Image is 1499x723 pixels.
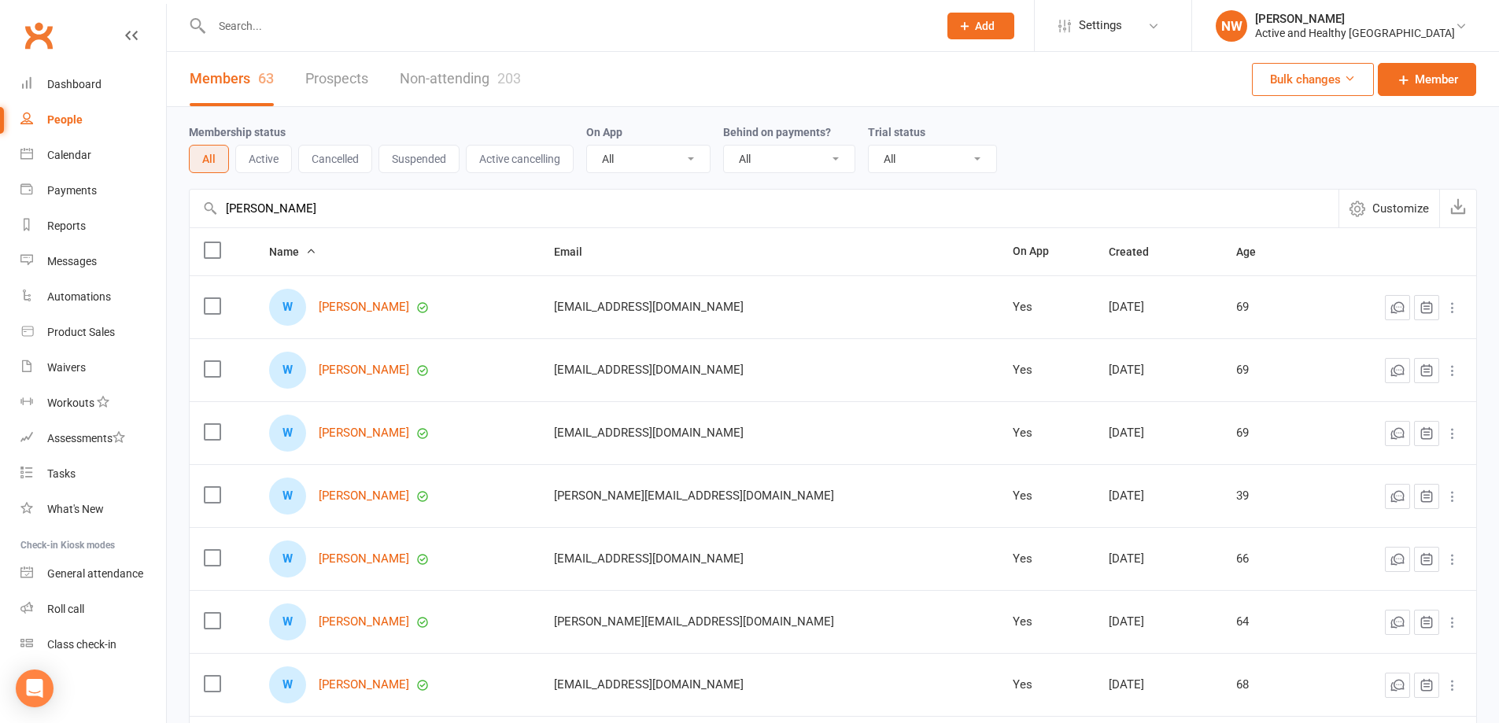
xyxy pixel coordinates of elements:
div: Roll call [47,603,84,615]
div: Workouts [47,397,94,409]
button: Name [269,242,316,261]
button: Add [947,13,1014,39]
a: [PERSON_NAME] [319,301,409,314]
div: 66 [1236,552,1305,566]
div: Yes [1013,552,1080,566]
a: Workouts [20,385,166,421]
div: Wendy [269,352,306,389]
button: All [189,145,229,173]
div: Calendar [47,149,91,161]
label: Behind on payments? [723,126,831,138]
div: Messages [47,255,97,267]
div: Wendy [269,603,306,640]
a: Assessments [20,421,166,456]
div: Yes [1013,615,1080,629]
a: [PERSON_NAME] [319,363,409,377]
a: [PERSON_NAME] [319,489,409,503]
a: Roll call [20,592,166,627]
a: What's New [20,492,166,527]
button: Active cancelling [466,145,574,173]
a: Messages [20,244,166,279]
div: Yes [1013,678,1080,692]
input: Search by contact name [190,190,1338,227]
div: People [47,113,83,126]
div: Active and Healthy [GEOGRAPHIC_DATA] [1255,26,1455,40]
a: Calendar [20,138,166,173]
div: General attendance [47,567,143,580]
input: Search... [207,15,927,37]
div: 64 [1236,615,1305,629]
a: Clubworx [19,16,58,55]
div: Open Intercom Messenger [16,670,54,707]
div: 63 [258,70,274,87]
div: Waivers [47,361,86,374]
div: Wendy [269,478,306,515]
span: [PERSON_NAME][EMAIL_ADDRESS][DOMAIN_NAME] [554,481,834,511]
div: [DATE] [1109,363,1208,377]
div: 203 [497,70,521,87]
div: Yes [1013,363,1080,377]
button: Active [235,145,292,173]
a: Product Sales [20,315,166,350]
span: Add [975,20,995,32]
a: General attendance kiosk mode [20,556,166,592]
th: On App [999,228,1095,275]
div: 69 [1236,301,1305,314]
div: Wendy [269,289,306,326]
a: [PERSON_NAME] [319,426,409,440]
a: [PERSON_NAME] [319,678,409,692]
div: [DATE] [1109,678,1208,692]
span: Created [1109,245,1166,258]
div: [DATE] [1109,301,1208,314]
a: Member [1378,63,1476,96]
a: Class kiosk mode [20,627,166,662]
div: 69 [1236,363,1305,377]
div: 69 [1236,426,1305,440]
div: Tasks [47,467,76,480]
span: [EMAIL_ADDRESS][DOMAIN_NAME] [554,670,744,699]
span: [EMAIL_ADDRESS][DOMAIN_NAME] [554,355,744,385]
span: Customize [1372,199,1429,218]
a: Non-attending203 [400,52,521,106]
div: [PERSON_NAME] [1255,12,1455,26]
button: Bulk changes [1252,63,1374,96]
div: Yes [1013,426,1080,440]
div: Dashboard [47,78,102,90]
button: Cancelled [298,145,372,173]
a: Members63 [190,52,274,106]
div: Reports [47,219,86,232]
span: Member [1415,70,1458,89]
div: Payments [47,184,97,197]
span: Email [554,245,600,258]
a: Tasks [20,456,166,492]
div: Assessments [47,432,125,444]
label: On App [586,126,622,138]
a: Waivers [20,350,166,385]
button: Email [554,242,600,261]
div: What's New [47,503,104,515]
button: Created [1109,242,1166,261]
div: Wendy [269,540,306,577]
div: Yes [1013,301,1080,314]
a: Automations [20,279,166,315]
div: [DATE] [1109,552,1208,566]
div: [DATE] [1109,489,1208,503]
div: 39 [1236,489,1305,503]
div: [DATE] [1109,426,1208,440]
div: NW [1216,10,1247,42]
a: People [20,102,166,138]
label: Membership status [189,126,286,138]
span: [EMAIL_ADDRESS][DOMAIN_NAME] [554,292,744,322]
button: Age [1236,242,1273,261]
span: Name [269,245,316,258]
span: Age [1236,245,1273,258]
a: [PERSON_NAME] [319,615,409,629]
a: Prospects [305,52,368,106]
button: Suspended [378,145,460,173]
div: [DATE] [1109,615,1208,629]
span: [EMAIL_ADDRESS][DOMAIN_NAME] [554,418,744,448]
button: Customize [1338,190,1439,227]
label: Trial status [868,126,925,138]
a: Dashboard [20,67,166,102]
div: 68 [1236,678,1305,692]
